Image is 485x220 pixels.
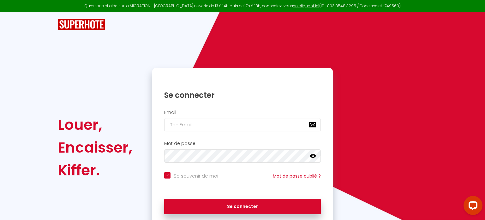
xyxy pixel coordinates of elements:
[58,19,105,30] img: SuperHote logo
[58,136,132,159] div: Encaisser,
[164,141,321,146] h2: Mot de passe
[164,199,321,215] button: Se connecter
[58,113,132,136] div: Louer,
[273,173,321,179] a: Mot de passe oublié ?
[164,110,321,115] h2: Email
[164,90,321,100] h1: Se connecter
[458,193,485,220] iframe: LiveChat chat widget
[293,3,319,9] a: en cliquant ici
[58,159,132,182] div: Kiffer.
[164,118,321,131] input: Ton Email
